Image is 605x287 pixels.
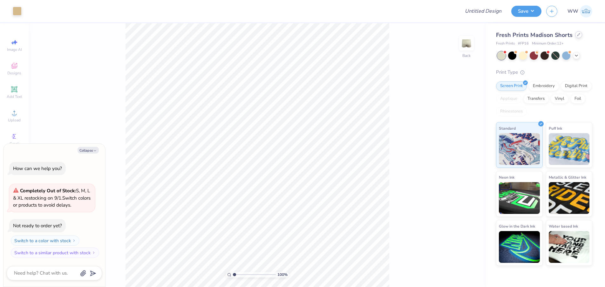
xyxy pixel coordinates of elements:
img: Glow in the Dark Ink [499,231,540,263]
span: Standard [499,125,516,132]
span: Fresh Prints [496,41,515,46]
img: Wiro Wink [580,5,592,17]
img: Back [460,37,473,50]
span: Greek [10,141,19,146]
span: Fresh Prints Madison Shorts [496,31,573,39]
div: Not ready to order yet? [13,222,62,229]
div: Foil [570,94,585,104]
div: Digital Print [561,81,592,91]
span: Add Text [7,94,22,99]
span: # FP16 [518,41,529,46]
div: Rhinestones [496,107,527,116]
span: Neon Ink [499,174,514,181]
span: Image AI [7,47,22,52]
span: Designs [7,71,21,76]
input: Untitled Design [460,5,506,17]
img: Metallic & Glitter Ink [549,182,590,214]
span: Puff Ink [549,125,562,132]
button: Save [511,6,541,17]
div: Print Type [496,69,592,76]
div: Screen Print [496,81,527,91]
span: Minimum Order: 12 + [532,41,564,46]
a: WW [568,5,592,17]
span: Water based Ink [549,223,578,229]
div: Vinyl [551,94,568,104]
span: Metallic & Glitter Ink [549,174,586,181]
button: Switch to a similar product with stock [11,248,99,258]
div: How can we help you? [13,165,62,172]
img: Standard [499,133,540,165]
strong: Completely Out of Stock: [20,188,76,194]
img: Puff Ink [549,133,590,165]
img: Water based Ink [549,231,590,263]
div: Back [462,53,471,58]
div: Transfers [523,94,549,104]
img: Neon Ink [499,182,540,214]
span: S, M, L & XL restocking on 9/1. Switch colors or products to avoid delays. [13,188,91,208]
img: Switch to a similar product with stock [92,251,96,255]
span: Upload [8,118,21,123]
div: Embroidery [529,81,559,91]
span: Glow in the Dark Ink [499,223,535,229]
span: 100 % [277,272,288,277]
div: Applique [496,94,521,104]
button: Switch to a color with stock [11,236,79,246]
span: WW [568,8,578,15]
img: Switch to a color with stock [72,239,76,243]
button: Collapse [78,147,99,154]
